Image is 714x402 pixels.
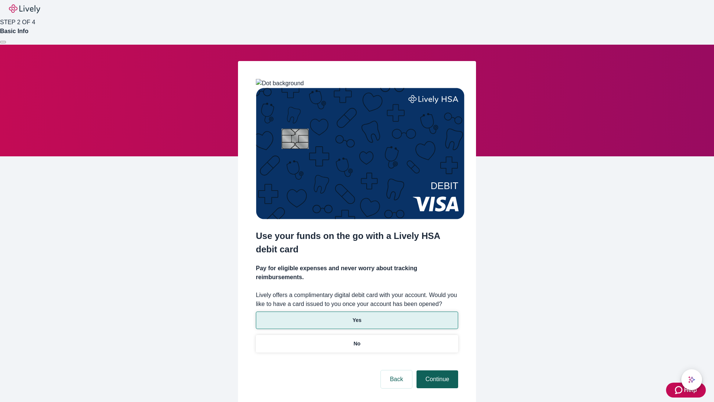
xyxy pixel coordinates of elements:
button: Back [381,370,412,388]
svg: Lively AI Assistant [688,376,695,383]
img: Debit card [256,88,464,219]
button: No [256,335,458,352]
span: Help [684,386,697,395]
h2: Use your funds on the go with a Lively HSA debit card [256,229,458,256]
button: Zendesk support iconHelp [666,383,706,398]
svg: Zendesk support icon [675,386,684,395]
button: Yes [256,312,458,329]
button: chat [681,369,702,390]
img: Dot background [256,79,304,88]
h4: Pay for eligible expenses and never worry about tracking reimbursements. [256,264,458,282]
button: Continue [416,370,458,388]
img: Lively [9,4,40,13]
p: Yes [353,316,361,324]
label: Lively offers a complimentary digital debit card with your account. Would you like to have a card... [256,291,458,309]
p: No [354,340,361,348]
